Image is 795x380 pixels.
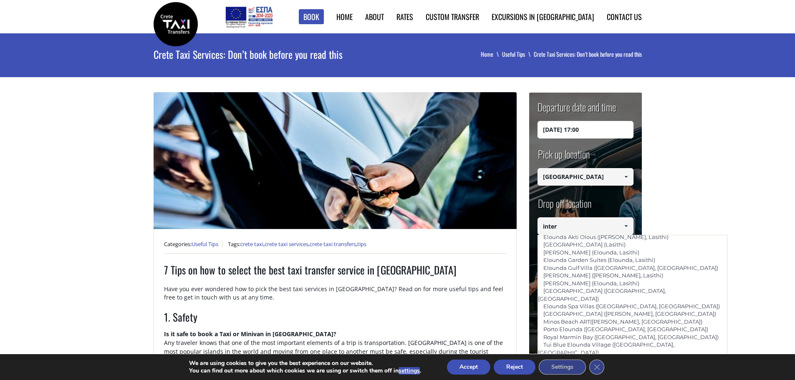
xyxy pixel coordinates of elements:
a: [GEOGRAPHIC_DATA] ([PERSON_NAME], [GEOGRAPHIC_DATA]) [538,308,722,320]
a: Custom Transfer [426,11,479,22]
p: You can find out more about which cookies we are using or switch them off in . [189,367,421,375]
a: Excursions in [GEOGRAPHIC_DATA] [492,11,594,22]
h1: Crete Taxi Services: Don’t book before you read this [154,33,417,75]
span: Tags: , , , [228,240,366,248]
a: Useful Tips [502,50,534,58]
button: settings [399,367,420,375]
a: Royal Marmin Bay ([GEOGRAPHIC_DATA], [GEOGRAPHIC_DATA]) [538,331,724,343]
label: Pick up location [538,147,590,168]
button: Close GDPR Cookie Banner [589,360,604,375]
a: Minos Beach ART([PERSON_NAME], [GEOGRAPHIC_DATA]) [538,316,708,327]
label: Departure date and time [538,100,616,121]
a: Elounda Akti Olous ([PERSON_NAME], Lasithi) [538,231,674,243]
a: [PERSON_NAME] (Elounda, Lasithi) [538,277,645,289]
a: [GEOGRAPHIC_DATA] (Lasithi) [538,239,631,250]
span: Categories: [164,240,223,248]
p: Any traveler knows that one of the most important elements of a trip is transportation. [GEOGRAPH... [164,330,506,372]
a: Useful Tips [192,240,218,248]
li: Crete Taxi Services: Don’t book before you read this [534,50,642,58]
a: Home [481,50,502,58]
span: 7 Tips on how to select the best taxi transfer service in [GEOGRAPHIC_DATA] [164,262,457,277]
a: Elounda Spa Villas ([GEOGRAPHIC_DATA], [GEOGRAPHIC_DATA]) [538,300,725,312]
a: Home [336,11,353,22]
a: [PERSON_NAME] ([PERSON_NAME], Lasithi) [538,269,669,281]
a: [GEOGRAPHIC_DATA] ([GEOGRAPHIC_DATA], [GEOGRAPHIC_DATA]) [538,285,666,304]
div: Have you ever wondered how to pick the best taxi services in [GEOGRAPHIC_DATA]? Read on for more ... [164,285,506,302]
a: Show All Items [619,168,633,186]
input: Select drop-off location [538,217,633,235]
button: Reject [494,360,535,375]
a: About [365,11,384,22]
h2: 1. Safety [164,310,506,330]
button: Settings [539,360,586,375]
img: e-bannersEUERDF180X90.jpg [224,4,274,29]
button: Accept [447,360,490,375]
a: crete taxi transfers [310,240,356,248]
a: Crete Taxi Transfers | The best taxi services in Crete | Crete Taxi Transfers [154,19,198,28]
a: Elounda Garden Suites (Elounda, Lasithi) [538,254,661,266]
a: Porto Elounda ([GEOGRAPHIC_DATA], [GEOGRAPHIC_DATA]) [538,323,714,335]
a: Rates [396,11,413,22]
label: Drop off location [538,196,591,217]
a: [PERSON_NAME] (Elounda, Lasithi) [538,247,645,258]
img: Crete Taxi Services: Don’t book before you read this [154,92,517,229]
p: We are using cookies to give you the best experience on our website. [189,360,421,367]
a: Contact us [607,11,642,22]
a: Elounda Gulf Villa ([GEOGRAPHIC_DATA], [GEOGRAPHIC_DATA]) [538,262,724,274]
input: Select pickup location [538,168,633,186]
a: crete taxi services [265,240,308,248]
img: Crete Taxi Transfers | The best taxi services in Crete | Crete Taxi Transfers [154,2,198,46]
a: crete taxi [240,240,263,248]
a: Book [299,9,324,25]
strong: Is it safe to book a Taxi or Minivan in [GEOGRAPHIC_DATA]? [164,330,336,338]
a: Show All Items [619,217,633,235]
a: Tui Blue Elounda Village ([GEOGRAPHIC_DATA], [GEOGRAPHIC_DATA]) [538,339,674,358]
a: tips [357,240,366,248]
